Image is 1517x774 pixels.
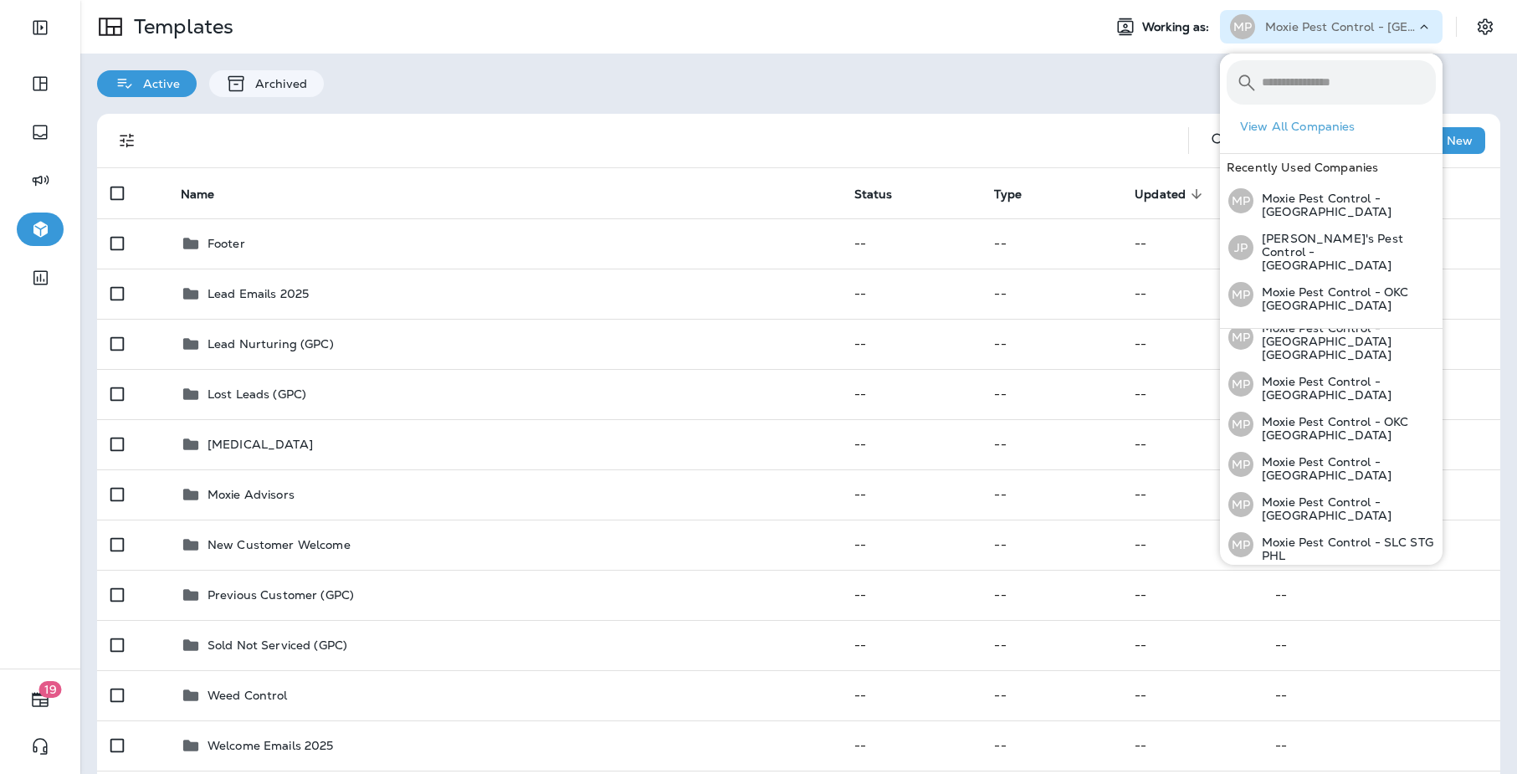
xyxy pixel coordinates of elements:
[1228,235,1253,260] div: JP
[1228,282,1253,307] div: MP
[841,319,981,369] td: --
[841,369,981,419] td: --
[1262,620,1500,670] td: --
[1121,369,1262,419] td: --
[208,287,309,300] p: Lead Emails 2025
[1228,188,1253,213] div: MP
[981,570,1121,620] td: --
[981,319,1121,369] td: --
[208,337,334,351] p: Lead Nurturing (GPC)
[1253,495,1436,522] p: Moxie Pest Control - [GEOGRAPHIC_DATA]
[208,638,347,652] p: Sold Not Serviced (GPC)
[1220,525,1443,565] button: MPMoxie Pest Control - SLC STG PHL
[1253,455,1436,482] p: Moxie Pest Control - [GEOGRAPHIC_DATA]
[1121,620,1262,670] td: --
[1121,218,1262,269] td: --
[1121,319,1262,369] td: --
[1253,321,1436,361] p: Moxie Pest Control - [GEOGRAPHIC_DATA] [GEOGRAPHIC_DATA]
[208,488,295,501] p: Moxie Advisors
[1228,452,1253,477] div: MP
[1121,720,1262,771] td: --
[994,187,1022,202] span: Type
[1262,670,1500,720] td: --
[1233,114,1443,140] button: View All Companies
[1230,14,1255,39] div: MP
[1121,269,1262,319] td: --
[981,218,1121,269] td: --
[1142,20,1213,34] span: Working as:
[1121,469,1262,520] td: --
[1253,536,1436,562] p: Moxie Pest Control - SLC STG PHL
[981,369,1121,419] td: --
[854,187,893,202] span: Status
[208,438,313,451] p: [MEDICAL_DATA]
[127,14,233,39] p: Templates
[1447,134,1473,147] p: New
[841,419,981,469] td: --
[135,77,180,90] p: Active
[854,187,915,202] span: Status
[1135,187,1186,202] span: Updated
[981,269,1121,319] td: --
[1121,419,1262,469] td: --
[981,720,1121,771] td: --
[1202,124,1236,157] button: Search Templates
[1220,181,1443,221] button: MPMoxie Pest Control - [GEOGRAPHIC_DATA]
[841,469,981,520] td: --
[1121,520,1262,570] td: --
[1220,274,1443,315] button: MPMoxie Pest Control - OKC [GEOGRAPHIC_DATA]
[17,683,64,716] button: 19
[17,11,64,44] button: Expand Sidebar
[981,520,1121,570] td: --
[994,187,1043,202] span: Type
[1121,570,1262,620] td: --
[841,570,981,620] td: --
[981,620,1121,670] td: --
[1220,404,1443,444] button: MPMoxie Pest Control - OKC [GEOGRAPHIC_DATA]
[1220,221,1443,274] button: JP[PERSON_NAME]'s Pest Control - [GEOGRAPHIC_DATA]
[1253,375,1436,402] p: Moxie Pest Control - [GEOGRAPHIC_DATA]
[1228,412,1253,437] div: MP
[841,670,981,720] td: --
[208,237,245,250] p: Footer
[1253,192,1436,218] p: Moxie Pest Control - [GEOGRAPHIC_DATA]
[841,720,981,771] td: --
[1228,325,1253,350] div: MP
[981,670,1121,720] td: --
[1228,372,1253,397] div: MP
[1220,154,1443,181] div: Recently Used Companies
[981,469,1121,520] td: --
[1262,720,1500,771] td: --
[1228,532,1253,557] div: MP
[841,520,981,570] td: --
[1253,285,1436,312] p: Moxie Pest Control - OKC [GEOGRAPHIC_DATA]
[1220,444,1443,484] button: MPMoxie Pest Control - [GEOGRAPHIC_DATA]
[110,124,144,157] button: Filters
[1228,492,1253,517] div: MP
[208,588,354,602] p: Previous Customer (GPC)
[1220,310,1443,364] button: MPMoxie Pest Control - [GEOGRAPHIC_DATA] [GEOGRAPHIC_DATA]
[841,269,981,319] td: --
[39,681,62,698] span: 19
[208,538,351,551] p: New Customer Welcome
[1135,187,1207,202] span: Updated
[1220,364,1443,404] button: MPMoxie Pest Control - [GEOGRAPHIC_DATA]
[208,387,306,401] p: Lost Leads (GPC)
[841,218,981,269] td: --
[208,739,334,752] p: Welcome Emails 2025
[1470,12,1500,42] button: Settings
[1220,484,1443,525] button: MPMoxie Pest Control - [GEOGRAPHIC_DATA]
[1253,232,1436,272] p: [PERSON_NAME]'s Pest Control - [GEOGRAPHIC_DATA]
[1121,670,1262,720] td: --
[981,419,1121,469] td: --
[1253,415,1436,442] p: Moxie Pest Control - OKC [GEOGRAPHIC_DATA]
[1265,20,1416,33] p: Moxie Pest Control - [GEOGRAPHIC_DATA]
[1262,570,1500,620] td: --
[247,77,307,90] p: Archived
[181,187,215,202] span: Name
[208,689,288,702] p: Weed Control
[841,620,981,670] td: --
[181,187,237,202] span: Name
